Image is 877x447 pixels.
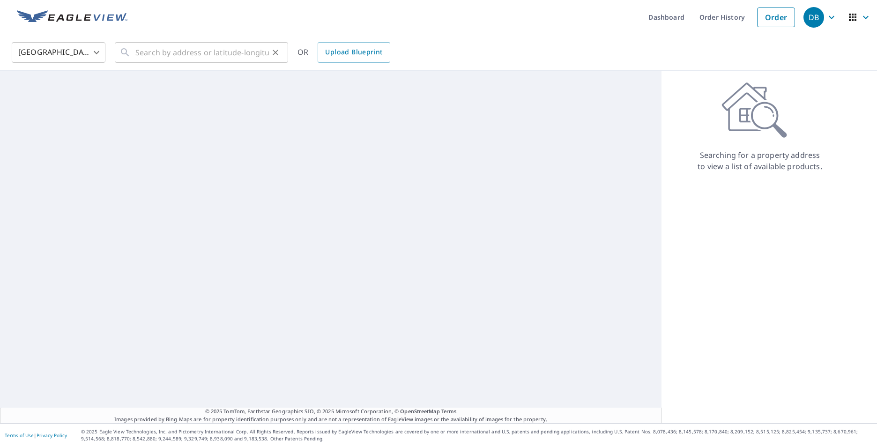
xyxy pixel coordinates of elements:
[135,39,269,66] input: Search by address or latitude-longitude
[318,42,390,63] a: Upload Blueprint
[297,42,390,63] div: OR
[325,46,382,58] span: Upload Blueprint
[697,149,823,172] p: Searching for a property address to view a list of available products.
[400,408,439,415] a: OpenStreetMap
[269,46,282,59] button: Clear
[757,7,795,27] a: Order
[5,432,34,439] a: Terms of Use
[803,7,824,28] div: DB
[17,10,127,24] img: EV Logo
[37,432,67,439] a: Privacy Policy
[441,408,457,415] a: Terms
[5,432,67,438] p: |
[12,39,105,66] div: [GEOGRAPHIC_DATA]
[81,428,872,442] p: © 2025 Eagle View Technologies, Inc. and Pictometry International Corp. All Rights Reserved. Repo...
[205,408,457,416] span: © 2025 TomTom, Earthstar Geographics SIO, © 2025 Microsoft Corporation, ©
